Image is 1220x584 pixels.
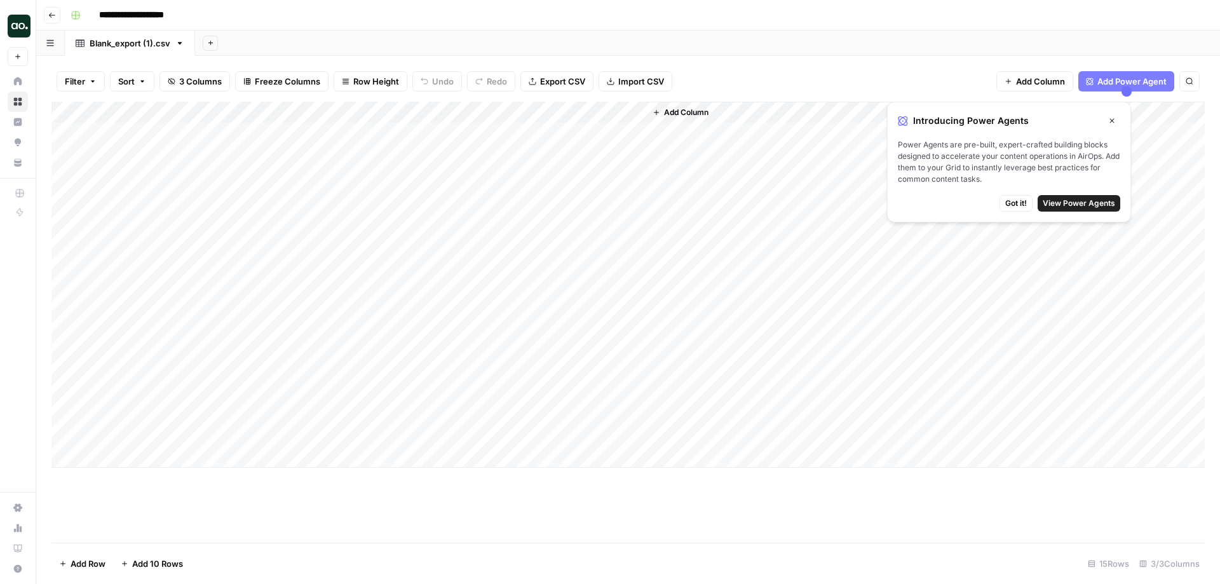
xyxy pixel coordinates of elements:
[8,71,28,92] a: Home
[1043,198,1115,209] span: View Power Agents
[57,71,105,92] button: Filter
[8,518,28,538] a: Usage
[8,538,28,559] a: Learning Hub
[487,75,507,88] span: Redo
[255,75,320,88] span: Freeze Columns
[1097,75,1167,88] span: Add Power Agent
[1078,71,1174,92] button: Add Power Agent
[1016,75,1065,88] span: Add Column
[65,31,195,56] a: Blank_export (1).csv
[90,37,170,50] div: Blank_export (1).csv
[412,71,462,92] button: Undo
[113,553,191,574] button: Add 10 Rows
[1005,198,1027,209] span: Got it!
[1000,195,1033,212] button: Got it!
[996,71,1073,92] button: Add Column
[71,557,105,570] span: Add Row
[540,75,585,88] span: Export CSV
[599,71,672,92] button: Import CSV
[1083,553,1134,574] div: 15 Rows
[8,10,28,42] button: Workspace: AirOps October Cohort
[8,498,28,518] a: Settings
[1038,195,1120,212] button: View Power Agents
[8,132,28,153] a: Opportunities
[334,71,407,92] button: Row Height
[179,75,222,88] span: 3 Columns
[235,71,329,92] button: Freeze Columns
[8,153,28,173] a: Your Data
[8,559,28,579] button: Help + Support
[118,75,135,88] span: Sort
[8,15,30,37] img: AirOps October Cohort Logo
[898,112,1120,129] div: Introducing Power Agents
[353,75,399,88] span: Row Height
[159,71,230,92] button: 3 Columns
[618,75,664,88] span: Import CSV
[467,71,515,92] button: Redo
[51,553,113,574] button: Add Row
[520,71,593,92] button: Export CSV
[432,75,454,88] span: Undo
[110,71,154,92] button: Sort
[898,139,1120,185] span: Power Agents are pre-built, expert-crafted building blocks designed to accelerate your content op...
[647,104,714,121] button: Add Column
[8,112,28,132] a: Insights
[132,557,183,570] span: Add 10 Rows
[664,107,708,118] span: Add Column
[8,92,28,112] a: Browse
[1134,553,1205,574] div: 3/3 Columns
[65,75,85,88] span: Filter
